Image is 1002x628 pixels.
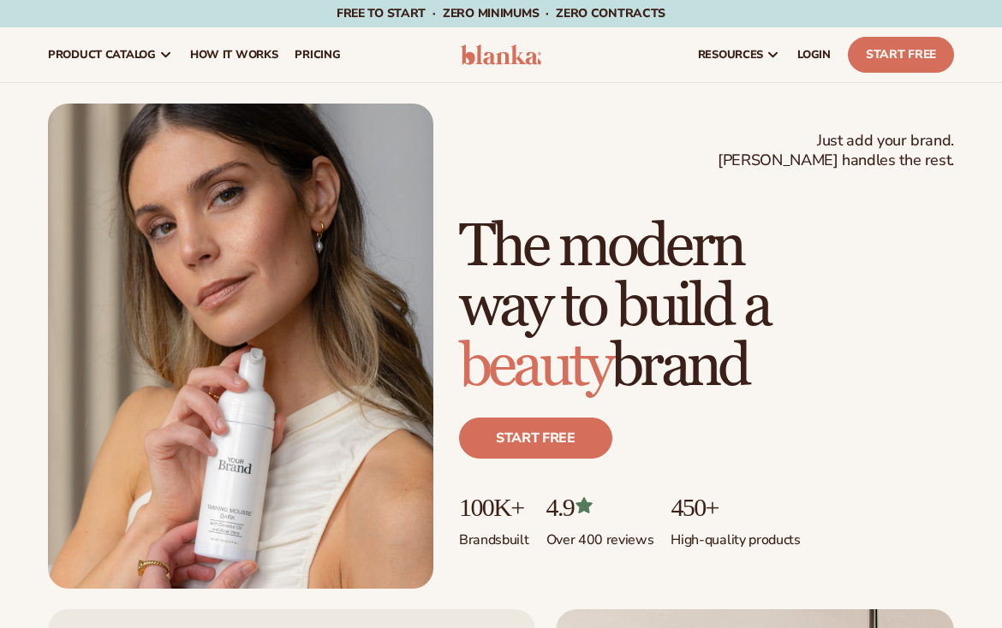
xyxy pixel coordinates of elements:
[337,5,665,21] span: Free to start · ZERO minimums · ZERO contracts
[48,104,433,589] img: Female holding tanning mousse.
[295,48,340,62] span: pricing
[789,27,839,82] a: LOGIN
[286,27,349,82] a: pricing
[689,27,789,82] a: resources
[546,521,654,549] p: Over 400 reviews
[797,48,831,62] span: LOGIN
[671,493,800,521] p: 450+
[546,493,654,521] p: 4.9
[671,521,800,549] p: High-quality products
[48,48,156,62] span: product catalog
[461,44,541,65] img: logo
[459,330,611,403] span: beauty
[459,521,529,549] p: Brands built
[459,217,954,397] h1: The modern way to build a brand
[182,27,287,82] a: How It Works
[459,493,529,521] p: 100K+
[718,131,954,171] span: Just add your brand. [PERSON_NAME] handles the rest.
[848,37,954,73] a: Start Free
[39,27,182,82] a: product catalog
[459,418,612,459] a: Start free
[698,48,763,62] span: resources
[190,48,278,62] span: How It Works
